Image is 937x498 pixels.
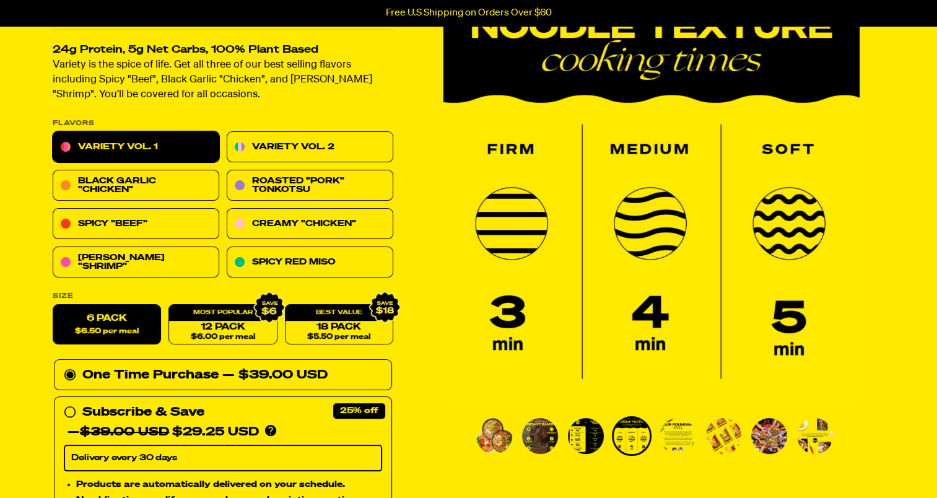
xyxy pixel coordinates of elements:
a: Black Garlic "Chicken" [53,170,219,201]
a: Variety Vol. 2 [227,132,393,163]
p: Variety is the spice of life. Get all three of our best selling flavors including Spicy "Beef", B... [53,58,393,103]
a: [PERSON_NAME] "Shrimp" [53,247,219,278]
img: Variety Vol. 1 [705,418,741,454]
span: $6.00 per meal [190,333,255,341]
label: 6 Pack [53,305,161,345]
img: Variety Vol. 1 [751,418,787,454]
img: Variety Vol. 1 [476,418,512,454]
li: Go to slide 4 [612,416,652,456]
p: Flavors [53,120,393,127]
li: Go to slide 1 [474,416,514,456]
label: Size [53,293,393,300]
span: $5.50 per meal [307,333,370,341]
div: Subscribe & Save [82,403,204,422]
iframe: Marketing Popup [6,441,131,492]
a: Creamy "Chicken" [227,209,393,240]
a: Spicy "Beef" [53,209,219,240]
img: Variety Vol. 1 [614,418,650,454]
img: Variety Vol. 1 [797,418,833,454]
h2: 24g Protein, 5g Net Carbs, 100% Plant Based [53,45,393,56]
div: PDP main carousel thumbnails [443,416,860,456]
img: Variety Vol. 1 [522,418,558,454]
a: Spicy Red Miso [227,247,393,278]
a: Variety Vol. 1 [53,132,219,163]
div: — $39.00 USD [222,365,328,385]
img: Variety Vol. 1 [568,418,604,454]
li: Go to slide 8 [795,416,835,456]
span: $6.50 per meal [75,328,139,336]
li: Go to slide 2 [520,416,560,456]
p: Free U.S Shipping on Orders Over $60 [386,7,552,19]
li: Go to slide 6 [704,416,743,456]
a: 18 Pack$5.50 per meal [284,305,393,345]
a: 12 Pack$6.00 per meal [168,305,277,345]
div: One Time Purchase [64,365,382,385]
del: $39.00 USD [80,426,169,439]
select: Subscribe & Save —$39.00 USD$29.25 USD Products are automatically delivered on your schedule. No ... [64,445,382,471]
div: — $29.25 USD [68,422,259,442]
li: Go to slide 7 [749,416,789,456]
a: Roasted "Pork" Tonkotsu [227,170,393,201]
li: Products are automatically delivered on your schedule. [76,478,382,491]
li: Go to slide 5 [658,416,697,456]
li: Go to slide 3 [566,416,606,456]
img: Variety Vol. 1 [660,418,695,454]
